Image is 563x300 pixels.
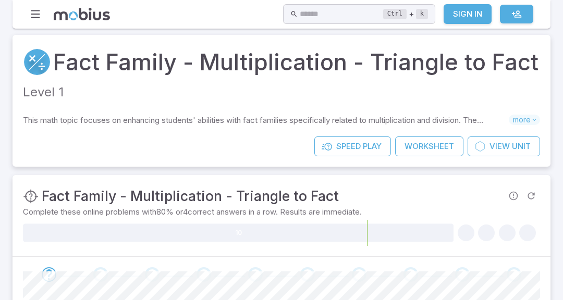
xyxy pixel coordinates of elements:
kbd: Ctrl [383,9,407,19]
a: Multiply/Divide [23,48,51,76]
a: SpeedPlay [314,136,391,156]
div: Go to the next question [300,267,315,282]
kbd: k [416,9,428,19]
div: Go to the next question [507,267,521,282]
div: Go to the next question [93,267,108,282]
div: Go to the next question [197,267,211,282]
span: Speed [336,141,361,152]
span: Play [363,141,382,152]
div: Go to the next question [248,267,263,282]
div: + [383,8,428,20]
div: Go to the next question [352,267,366,282]
a: Fact Family - Multiplication - Triangle to Fact [53,45,538,79]
p: Level 1 [23,83,540,102]
p: Complete these online problems with 80 % or 4 correct answers in a row. Results are immediate. [23,206,540,218]
span: View [489,141,510,152]
h3: Fact Family - Multiplication - Triangle to Fact [42,185,339,206]
div: Go to the next question [455,267,470,282]
span: Refresh Question [522,187,540,205]
div: Go to the next question [403,267,418,282]
a: Worksheet [395,136,463,156]
span: Report an issue with the question [505,187,522,205]
div: Go to the next question [145,267,160,282]
p: This math topic focuses on enhancing students' abilities with fact families specifically related ... [23,115,509,126]
div: Go to the next question [42,267,56,282]
a: Sign In [444,4,492,24]
span: Unit [512,141,531,152]
a: ViewUnit [468,136,540,156]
